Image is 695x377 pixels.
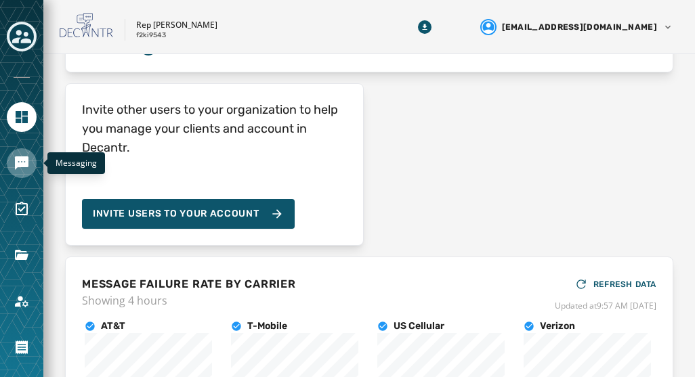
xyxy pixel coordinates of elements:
button: REFRESH DATA [574,273,656,295]
a: Navigate to Account [7,286,37,316]
button: Toggle account select drawer [7,22,37,51]
button: User settings [475,14,679,41]
span: Updated at 9:57 AM [DATE] [555,301,656,311]
a: Navigate to Home [7,102,37,132]
span: [EMAIL_ADDRESS][DOMAIN_NAME] [502,22,657,32]
h4: T-Mobile [247,319,287,333]
h4: Verizon [540,319,575,333]
span: REFRESH DATA [593,279,656,290]
a: Navigate to Files [7,240,37,270]
a: Navigate to Messaging [7,148,37,178]
h4: US Cellular [394,319,444,333]
h4: MESSAGE FAILURE RATE BY CARRIER [82,276,296,292]
h4: AT&T [101,319,125,333]
a: Navigate to Orders [7,332,37,362]
button: Invite Users to your account [82,199,295,229]
p: f2ki9543 [136,30,166,41]
span: Invite Users to your account [93,207,259,221]
span: Showing 4 hours [82,292,296,309]
button: Download Menu [413,15,437,39]
h4: Invite other users to your organization to help you manage your clients and account in Decantr. [82,100,347,157]
div: Messaging [47,152,105,174]
a: Navigate to Surveys [7,194,37,224]
p: Rep [PERSON_NAME] [136,20,217,30]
